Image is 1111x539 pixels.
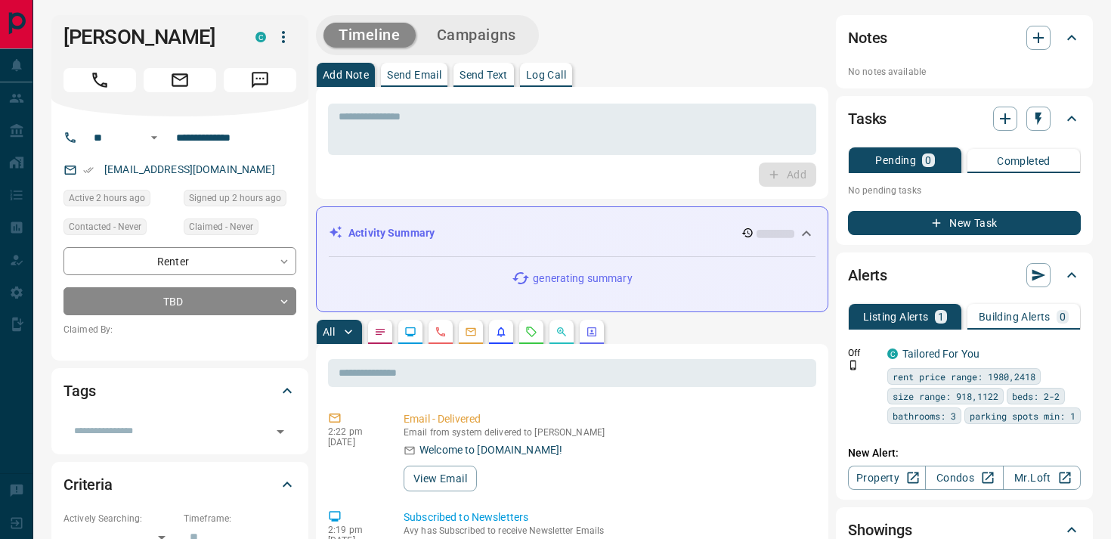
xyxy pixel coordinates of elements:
[224,68,296,92] span: Message
[997,156,1051,166] p: Completed
[404,525,810,536] p: Avy has Subscribed to receive Newsletter Emails
[979,311,1051,322] p: Building Alerts
[189,191,281,206] span: Signed up 2 hours ago
[1003,466,1081,490] a: Mr.Loft
[422,23,531,48] button: Campaigns
[63,323,296,336] p: Claimed By:
[1060,311,1066,322] p: 0
[404,510,810,525] p: Subscribed to Newsletters
[887,348,898,359] div: condos.ca
[328,525,381,535] p: 2:19 pm
[970,408,1075,423] span: parking spots min: 1
[848,179,1081,202] p: No pending tasks
[184,190,296,211] div: Tue Aug 12 2025
[404,326,416,338] svg: Lead Browsing Activity
[348,225,435,241] p: Activity Summary
[525,326,537,338] svg: Requests
[63,379,95,403] h2: Tags
[323,70,369,80] p: Add Note
[270,421,291,442] button: Open
[848,107,887,131] h2: Tasks
[329,219,815,247] div: Activity Summary
[323,23,416,48] button: Timeline
[848,360,859,370] svg: Push Notification Only
[255,32,266,42] div: condos.ca
[925,466,1003,490] a: Condos
[63,190,176,211] div: Tue Aug 12 2025
[404,411,810,427] p: Email - Delivered
[465,326,477,338] svg: Emails
[144,68,216,92] span: Email
[145,129,163,147] button: Open
[404,466,477,491] button: View Email
[533,271,632,287] p: generating summary
[404,427,810,438] p: Email from system delivered to [PERSON_NAME]
[848,346,878,360] p: Off
[863,311,929,322] p: Listing Alerts
[1012,389,1060,404] span: beds: 2-2
[63,373,296,409] div: Tags
[63,287,296,315] div: TBD
[328,426,381,437] p: 2:22 pm
[848,26,887,50] h2: Notes
[938,311,944,322] p: 1
[848,211,1081,235] button: New Task
[419,442,562,458] p: Welcome to [DOMAIN_NAME]!
[848,20,1081,56] div: Notes
[63,25,233,49] h1: [PERSON_NAME]
[848,257,1081,293] div: Alerts
[328,437,381,448] p: [DATE]
[893,408,956,423] span: bathrooms: 3
[586,326,598,338] svg: Agent Actions
[460,70,508,80] p: Send Text
[387,70,441,80] p: Send Email
[893,369,1035,384] span: rent price range: 1980,2418
[848,466,926,490] a: Property
[63,512,176,525] p: Actively Searching:
[848,445,1081,461] p: New Alert:
[848,101,1081,137] div: Tasks
[63,472,113,497] h2: Criteria
[69,219,141,234] span: Contacted - Never
[902,348,979,360] a: Tailored For You
[925,155,931,166] p: 0
[189,219,253,234] span: Claimed - Never
[374,326,386,338] svg: Notes
[555,326,568,338] svg: Opportunities
[63,466,296,503] div: Criteria
[495,326,507,338] svg: Listing Alerts
[893,389,998,404] span: size range: 918,1122
[435,326,447,338] svg: Calls
[184,512,296,525] p: Timeframe:
[323,327,335,337] p: All
[69,191,145,206] span: Active 2 hours ago
[83,165,94,175] svg: Email Verified
[63,247,296,275] div: Renter
[848,263,887,287] h2: Alerts
[104,163,275,175] a: [EMAIL_ADDRESS][DOMAIN_NAME]
[63,68,136,92] span: Call
[848,65,1081,79] p: No notes available
[875,155,916,166] p: Pending
[526,70,566,80] p: Log Call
